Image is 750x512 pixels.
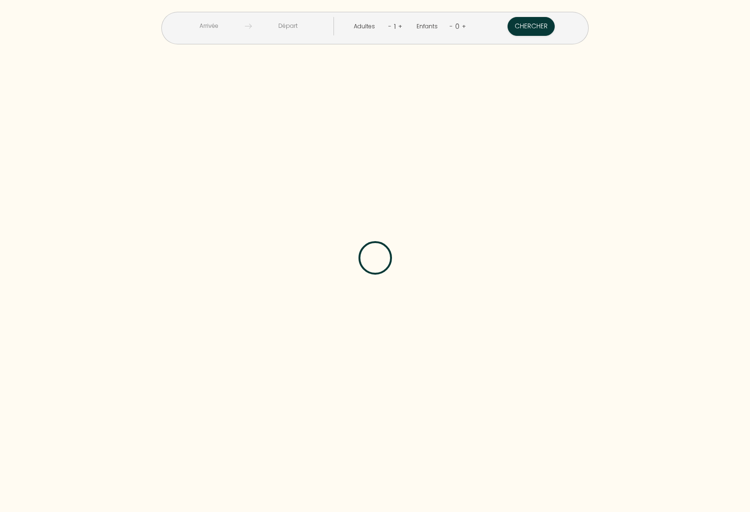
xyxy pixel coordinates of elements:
div: Enfants [417,22,441,31]
div: Adultes [354,22,378,31]
a: - [450,22,453,31]
div: 0 [453,19,462,34]
img: guests [245,23,252,30]
button: Chercher [508,17,555,36]
input: Départ [252,17,324,35]
div: 1 [392,19,398,34]
a: - [388,22,392,31]
a: + [462,22,466,31]
input: Arrivée [173,17,245,35]
a: + [398,22,402,31]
